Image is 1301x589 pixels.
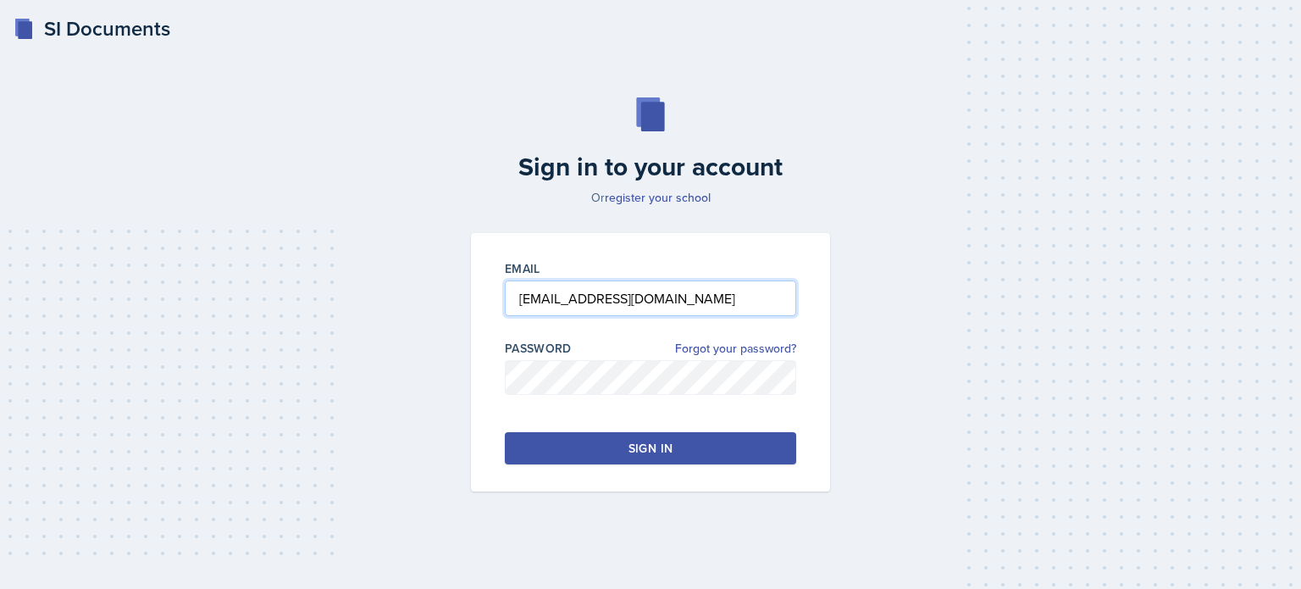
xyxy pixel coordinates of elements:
[461,189,840,206] p: Or
[505,340,572,357] label: Password
[605,189,711,206] a: register your school
[505,260,540,277] label: Email
[14,14,170,44] a: SI Documents
[675,340,796,358] a: Forgot your password?
[628,440,673,457] div: Sign in
[505,432,796,464] button: Sign in
[461,152,840,182] h2: Sign in to your account
[505,281,796,316] input: Email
